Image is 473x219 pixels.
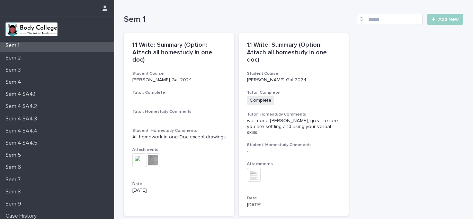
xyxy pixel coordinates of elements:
div: - [247,149,341,155]
p: [DATE] [132,188,226,193]
p: Sem 7 [3,176,26,183]
h3: Tutor: Homestudy Comments [247,112,341,117]
div: well done [PERSON_NAME], great to see you are settling and using your verbal skills. [247,118,341,135]
p: Sem 9 [3,201,27,207]
p: 1.1 Write: Summary (Option: Attach all homestudy in one doc) [247,42,341,64]
p: [PERSON_NAME] Gal 2024 [132,77,226,83]
h3: Tutor: Complete [247,90,341,95]
h3: Date [132,181,226,187]
h1: Sem 1 [124,15,354,25]
a: 1.1 Write: Summary (Option: Attach all homestudy in one doc)Student Course[PERSON_NAME] Gal 2024T... [124,33,234,216]
div: All homework in one Doc except drawings [132,134,226,140]
p: Sem 1 [3,42,25,49]
p: Sem 4 SA4.4 [3,128,43,134]
p: Sem 4 SA4.3 [3,116,43,122]
h3: Student Course [132,71,226,76]
input: Search [357,14,423,25]
p: Sem 3 [3,67,26,73]
h3: Date [247,195,341,201]
p: - [132,96,226,102]
div: - [132,115,226,121]
a: 1.1 Write: Summary (Option: Attach all homestudy in one doc)Student Course[PERSON_NAME] Gal 2024T... [239,33,349,216]
span: Complete [247,96,274,105]
p: Sem 2 [3,55,26,61]
p: Sem 5 [3,152,27,158]
p: Sem 4 [3,79,27,85]
img: xvtzy2PTuGgGH0xbwGb2 [6,22,57,36]
p: Sem 4 SA4.1 [3,91,41,98]
h3: Tutor: Homestudy Comments [132,109,226,115]
h3: Tutor: Complete [132,90,226,95]
p: Sem 8 [3,189,26,195]
p: 1.1 Write: Summary (Option: Attach all homestudy in one doc) [132,42,226,64]
h3: Student Course [247,71,341,76]
h3: Attachments [132,147,226,153]
h3: Student: Homestudy Comments [247,142,341,148]
p: Sem 6 [3,164,27,171]
h3: Attachments [247,161,341,167]
p: [PERSON_NAME] Gal 2024 [247,77,341,83]
a: Add New [427,14,463,25]
span: Add New [438,17,459,22]
p: Sem 4 SA4.5 [3,140,43,146]
p: Sem 4 SA4.2 [3,103,43,110]
p: [DATE] [247,202,341,208]
h3: Student: Homestudy Comments [132,128,226,134]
